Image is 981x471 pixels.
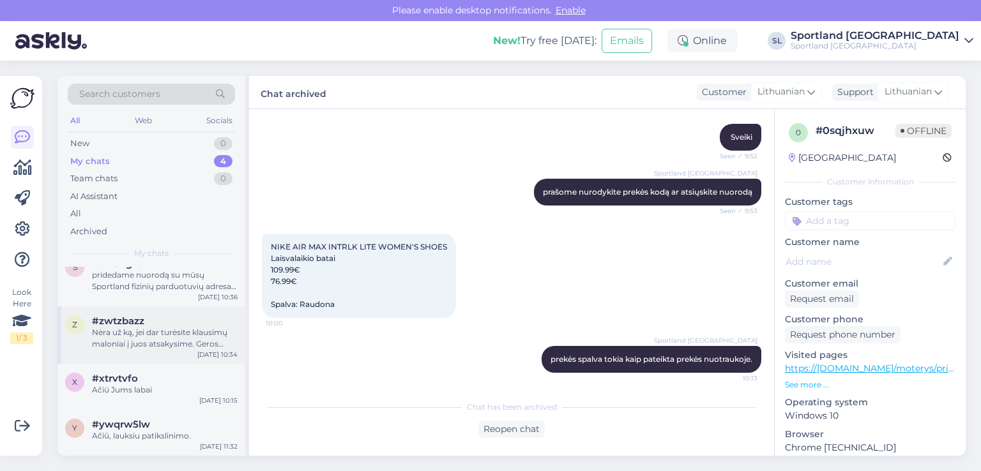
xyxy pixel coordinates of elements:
img: Askly Logo [10,86,34,110]
span: 10:00 [266,318,314,328]
p: Customer name [785,235,955,249]
p: Chrome [TECHNICAL_ID] [785,441,955,454]
span: Sportland [GEOGRAPHIC_DATA] [654,168,757,178]
input: Add name [786,255,941,269]
div: 0 [214,137,232,150]
div: Sportland [GEOGRAPHIC_DATA] [791,41,959,51]
p: Customer email [785,277,955,290]
a: Sportland [GEOGRAPHIC_DATA]Sportland [GEOGRAPHIC_DATA] [791,31,973,51]
div: Reopen chat [478,421,545,438]
div: [GEOGRAPHIC_DATA] [789,151,896,165]
div: AI Assistant [70,190,118,203]
div: Customer information [785,176,955,188]
span: prašome nurodykite prekės kodą ar atsiųskite nuorodą [543,187,752,197]
span: My chats [134,248,169,259]
div: All [70,207,81,220]
b: New! [493,34,521,47]
span: NIKE AIR MAX INTRLK LITE WOMEN'S SHOES Laisvalaikio batai 109.99€ 76.99€ Spalva: Raudona [271,242,447,309]
div: Web [132,112,155,129]
div: Sportland [GEOGRAPHIC_DATA] [791,31,959,41]
span: 10:13 [710,373,757,383]
div: [DATE] 10:15 [199,396,238,405]
p: Browser [785,428,955,441]
span: #xtrvtvfo [92,373,138,384]
div: SL [768,32,786,50]
span: y [72,423,77,433]
span: Lithuanian [757,85,805,99]
div: Team chats [70,172,118,185]
span: Seen ✓ 9:53 [710,206,757,216]
span: Search customers [79,87,160,101]
p: See more ... [785,379,955,391]
span: Enable [552,4,589,16]
span: Chat has been archived [467,401,557,413]
div: Ačiū, lauksiu patikslinimo. [92,430,238,442]
div: Nėra už ką, jei dar turėsite klausimų maloniai į juos atsakysime. Geros Jums dienos [92,327,238,350]
span: 0 [796,128,801,137]
span: #ywqrw5lw [92,419,150,430]
span: Offline [895,124,952,138]
span: Sportland [GEOGRAPHIC_DATA] [654,336,757,345]
span: x [72,377,77,387]
span: #zwtzbazz [92,315,144,327]
div: 0 [214,172,232,185]
div: 4 [214,155,232,168]
div: [DATE] 11:32 [200,442,238,451]
div: pridedame nuorodą su mūsų Sportland fizinių parduotuvių adresais ir kontaktais: [URL][DOMAIN_NAME] [92,269,238,292]
div: [DATE] 10:34 [197,350,238,359]
button: Emails [602,29,652,53]
div: New [70,137,89,150]
div: My chats [70,155,110,168]
span: z [72,320,77,329]
span: Sveiki [731,132,752,142]
input: Add a tag [785,211,955,230]
div: Support [832,86,874,99]
div: Customer [697,86,747,99]
div: All [68,112,82,129]
label: Chat archived [261,84,326,101]
p: Customer phone [785,313,955,326]
div: [DATE] 10:36 [198,292,238,302]
div: Online [667,29,737,52]
div: Request email [785,290,859,308]
span: s [73,262,77,272]
div: Archived [70,225,107,238]
div: Request phone number [785,326,901,343]
span: Lithuanian [885,85,932,99]
span: prekės spalva tokia kaip pateikta prekės nuotraukoje. [551,354,752,364]
p: Windows 10 [785,409,955,422]
div: Look Here [10,287,33,344]
p: Visited pages [785,348,955,362]
p: Customer tags [785,195,955,209]
div: Socials [204,112,235,129]
span: Seen ✓ 9:52 [710,151,757,161]
div: # 0sqjhxuw [816,123,895,138]
div: Ačiū Jums labai [92,384,238,396]
p: Operating system [785,396,955,409]
div: 1 / 3 [10,333,33,344]
div: Try free [DATE]: [493,33,597,49]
